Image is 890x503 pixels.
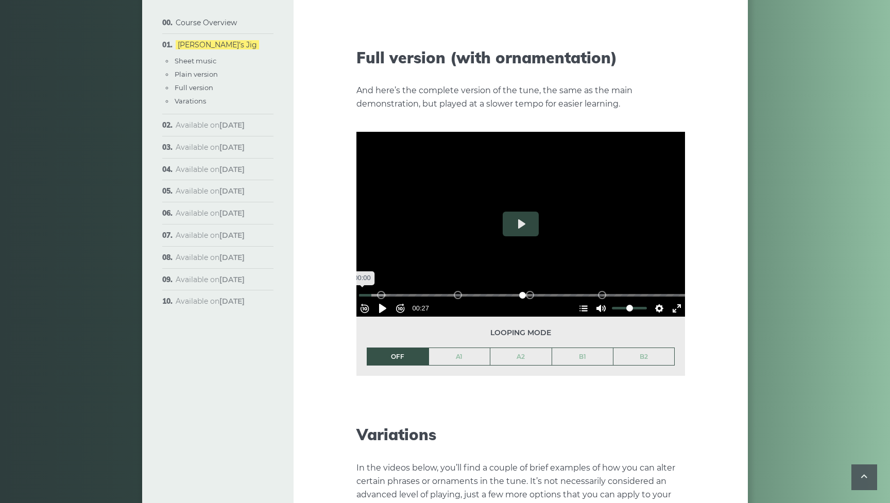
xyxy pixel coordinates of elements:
[219,209,245,218] strong: [DATE]
[176,209,245,218] span: Available on
[176,297,245,306] span: Available on
[176,165,245,174] span: Available on
[356,425,685,444] h2: Variations
[552,348,613,366] a: B1
[219,275,245,284] strong: [DATE]
[176,18,237,27] a: Course Overview
[219,231,245,240] strong: [DATE]
[219,165,245,174] strong: [DATE]
[219,120,245,130] strong: [DATE]
[175,83,213,92] a: Full version
[356,48,685,67] h2: Full version (with ornamentation)
[219,297,245,306] strong: [DATE]
[490,348,552,366] a: A2
[219,186,245,196] strong: [DATE]
[176,143,245,152] span: Available on
[175,57,216,65] a: Sheet music
[176,40,259,49] a: [PERSON_NAME]’s Jig
[219,143,245,152] strong: [DATE]
[175,70,218,78] a: Plain version
[176,253,245,262] span: Available on
[176,275,245,284] span: Available on
[176,231,245,240] span: Available on
[176,120,245,130] span: Available on
[429,348,490,366] a: A1
[175,97,206,105] a: Varations
[613,348,674,366] a: B2
[176,186,245,196] span: Available on
[356,84,685,111] p: And here’s the complete version of the tune, the same as the main demonstration, but played at a ...
[367,327,675,339] span: Looping mode
[219,253,245,262] strong: [DATE]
